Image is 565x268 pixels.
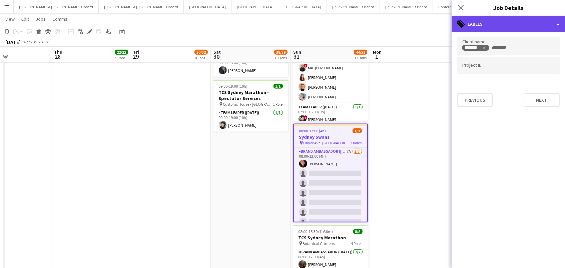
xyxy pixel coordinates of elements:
[274,55,287,60] div: 10 Jobs
[5,39,21,45] div: [DATE]
[274,50,288,55] span: 38/39
[353,128,362,133] span: 1/8
[5,16,15,22] span: View
[524,93,560,107] button: Next
[213,54,288,77] app-card-role: Team Leader ([DATE])1/109:00-19:00 (10h)[PERSON_NAME]
[52,16,67,22] span: Comms
[134,49,139,55] span: Fri
[195,55,207,60] div: 8 Jobs
[223,102,273,107] span: Customs House - [GEOGRAPHIC_DATA]
[304,64,308,68] span: !
[22,39,39,44] span: Week 35
[293,49,301,55] span: Sun
[452,16,565,32] div: Labels
[184,0,231,13] button: [GEOGRAPHIC_DATA]
[54,49,62,55] span: Thu
[279,0,327,13] button: [GEOGRAPHIC_DATA]
[353,229,363,234] span: 8/8
[99,0,184,13] button: [PERSON_NAME] & [PERSON_NAME]'s Board
[14,0,99,13] button: [PERSON_NAME] & [PERSON_NAME]'s Board
[299,128,326,133] span: 08:00-12:00 (4h)
[213,109,288,132] app-card-role: Team Leader ([DATE])1/109:00-19:00 (10h)[PERSON_NAME]
[304,115,308,119] span: !
[351,140,362,145] span: 2 Roles
[213,89,288,101] h3: TCS Sydney Marathon - Spectator Services
[115,50,128,55] span: 22/22
[465,45,487,50] div: PONT 3
[273,102,283,107] span: 1 Role
[292,53,301,60] span: 31
[231,0,279,13] button: [GEOGRAPHIC_DATA]
[327,0,380,13] button: [PERSON_NAME]'s Board
[50,15,70,23] a: Comms
[304,140,351,145] span: Driver Ave, [GEOGRAPHIC_DATA]
[293,52,368,103] app-card-role: Brand Ambassador ([DATE])4/407:00-16:00 (9h)!Ma. [PERSON_NAME][PERSON_NAME][PERSON_NAME][PERSON_N...
[293,124,368,222] app-job-card: 08:00-12:00 (4h)1/8Sydney Swans Driver Ave, [GEOGRAPHIC_DATA]2 RolesBrand Ambassador ([DATE])7A1/...
[299,229,333,234] span: 08:00-15:30 (7h30m)
[293,235,368,241] h3: TCS Sydney Marathon
[293,22,368,121] app-job-card: 07:00-16:00 (9h)5/5Yo Pro @ SYDNEY MARATHON 25 Botanical Garden [GEOGRAPHIC_DATA]2 RolesBrand Amb...
[33,15,48,23] a: Jobs
[433,0,474,13] button: Conference Board
[21,16,29,22] span: Edit
[303,241,335,246] span: Botanical Gardens
[194,50,208,55] span: 30/32
[452,3,565,12] h3: Job Details
[212,53,221,60] span: 30
[462,63,554,69] input: Type to search project ID labels...
[481,45,487,50] delete-icon: Remove tag
[380,0,433,13] button: [PERSON_NAME]'s Board
[36,16,46,22] span: Jobs
[351,241,363,246] span: 4 Roles
[41,39,50,44] div: AEST
[3,15,17,23] a: View
[213,80,288,132] app-job-card: 09:00-19:00 (10h)1/1TCS Sydney Marathon - Spectator Services Customs House - [GEOGRAPHIC_DATA]1 R...
[53,53,62,60] span: 28
[19,15,32,23] a: Edit
[219,84,248,89] span: 09:00-19:00 (10h)
[273,84,283,89] span: 1/1
[213,49,221,55] span: Sat
[294,148,367,228] app-card-role: Brand Ambassador ([DATE])7A1/708:00-12:00 (4h)[PERSON_NAME]
[133,53,139,60] span: 29
[115,55,128,60] div: 5 Jobs
[372,53,382,60] span: 1
[294,134,367,140] h3: Sydney Swans
[491,45,519,51] input: + Label
[293,103,368,126] app-card-role: Team Leader ([DATE])1/107:00-16:00 (9h)![PERSON_NAME]
[354,50,367,55] span: 44/51
[457,93,493,107] button: Previous
[373,49,382,55] span: Mon
[354,55,367,60] div: 12 Jobs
